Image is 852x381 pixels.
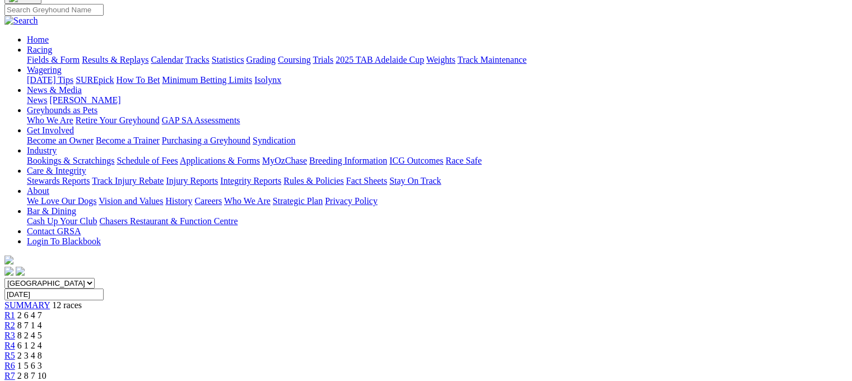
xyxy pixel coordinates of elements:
[27,196,848,206] div: About
[389,156,443,165] a: ICG Outcomes
[76,75,114,85] a: SUREpick
[27,186,49,196] a: About
[27,136,848,146] div: Get Involved
[309,156,387,165] a: Breeding Information
[162,75,252,85] a: Minimum Betting Limits
[27,65,62,75] a: Wagering
[27,146,57,155] a: Industry
[17,310,42,320] span: 2 6 4 7
[278,55,311,64] a: Coursing
[99,196,163,206] a: Vision and Values
[17,371,46,380] span: 2 8 7 10
[27,126,74,135] a: Get Involved
[220,176,281,185] a: Integrity Reports
[4,371,15,380] a: R7
[27,85,82,95] a: News & Media
[27,35,49,44] a: Home
[27,55,80,64] a: Fields & Form
[4,255,13,264] img: logo-grsa-white.png
[27,156,114,165] a: Bookings & Scratchings
[52,300,82,310] span: 12 races
[27,156,848,166] div: Industry
[4,16,38,26] img: Search
[4,289,104,300] input: Select date
[4,300,50,310] a: SUMMARY
[27,55,848,65] div: Racing
[16,267,25,276] img: twitter.svg
[151,55,183,64] a: Calendar
[27,206,76,216] a: Bar & Dining
[27,45,52,54] a: Racing
[82,55,148,64] a: Results & Replays
[389,176,441,185] a: Stay On Track
[17,361,42,370] span: 1 5 6 3
[162,115,240,125] a: GAP SA Assessments
[17,351,42,360] span: 2 3 4 8
[346,176,387,185] a: Fact Sheets
[283,176,344,185] a: Rules & Policies
[253,136,295,145] a: Syndication
[27,105,97,115] a: Greyhounds as Pets
[254,75,281,85] a: Isolynx
[96,136,160,145] a: Become a Trainer
[162,136,250,145] a: Purchasing a Greyhound
[99,216,238,226] a: Chasers Restaurant & Function Centre
[273,196,323,206] a: Strategic Plan
[246,55,276,64] a: Grading
[27,236,101,246] a: Login To Blackbook
[117,75,160,85] a: How To Bet
[27,226,81,236] a: Contact GRSA
[17,341,42,350] span: 6 1 2 4
[27,166,86,175] a: Care & Integrity
[27,176,848,186] div: Care & Integrity
[27,216,97,226] a: Cash Up Your Club
[27,196,96,206] a: We Love Our Dogs
[4,351,15,360] a: R5
[27,216,848,226] div: Bar & Dining
[4,320,15,330] a: R2
[4,361,15,370] a: R6
[458,55,527,64] a: Track Maintenance
[212,55,244,64] a: Statistics
[445,156,481,165] a: Race Safe
[117,156,178,165] a: Schedule of Fees
[262,156,307,165] a: MyOzChase
[180,156,260,165] a: Applications & Forms
[4,331,15,340] a: R3
[92,176,164,185] a: Track Injury Rebate
[4,4,104,16] input: Search
[76,115,160,125] a: Retire Your Greyhound
[4,267,13,276] img: facebook.svg
[27,115,848,126] div: Greyhounds as Pets
[194,196,222,206] a: Careers
[49,95,120,105] a: [PERSON_NAME]
[27,95,848,105] div: News & Media
[27,75,848,85] div: Wagering
[17,320,42,330] span: 8 7 1 4
[166,176,218,185] a: Injury Reports
[165,196,192,206] a: History
[4,341,15,350] a: R4
[426,55,455,64] a: Weights
[336,55,424,64] a: 2025 TAB Adelaide Cup
[27,115,73,125] a: Who We Are
[4,310,15,320] a: R1
[27,75,73,85] a: [DATE] Tips
[185,55,209,64] a: Tracks
[17,331,42,340] span: 8 2 4 5
[27,176,90,185] a: Stewards Reports
[325,196,378,206] a: Privacy Policy
[27,136,94,145] a: Become an Owner
[313,55,333,64] a: Trials
[27,95,47,105] a: News
[224,196,271,206] a: Who We Are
